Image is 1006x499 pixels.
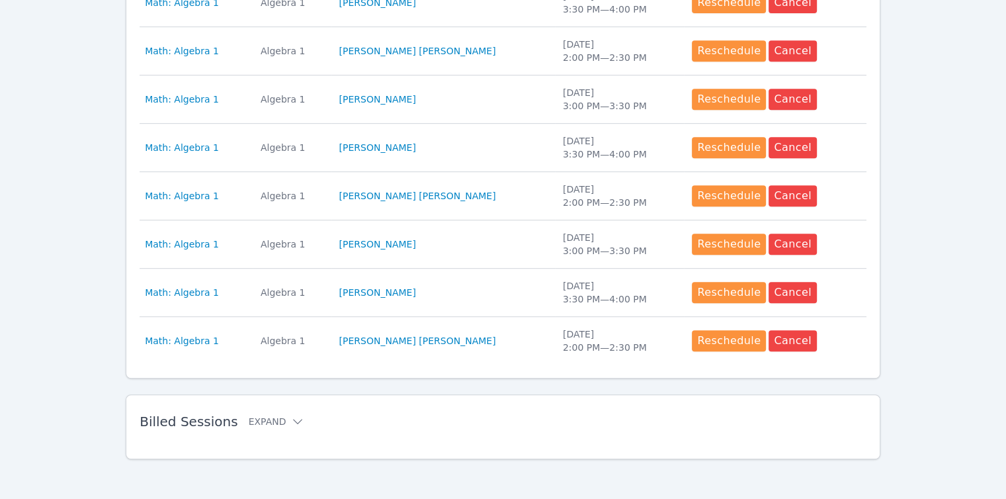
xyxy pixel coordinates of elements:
div: [DATE] 3:30 PM — 4:00 PM [563,134,677,161]
button: Reschedule [692,330,766,351]
a: [PERSON_NAME] [339,93,416,106]
div: Algebra 1 [261,238,323,251]
div: [DATE] 3:00 PM — 3:30 PM [563,231,677,257]
div: [DATE] 2:00 PM — 2:30 PM [563,183,677,209]
tr: Math: Algebra 1Algebra 1[PERSON_NAME] [PERSON_NAME][DATE]2:00 PM—2:30 PMRescheduleCancel [140,27,866,75]
button: Expand [249,415,305,428]
a: Math: Algebra 1 [145,93,219,106]
a: [PERSON_NAME] [339,286,416,299]
a: Math: Algebra 1 [145,238,219,251]
tr: Math: Algebra 1Algebra 1[PERSON_NAME] [PERSON_NAME][DATE]2:00 PM—2:30 PMRescheduleCancel [140,317,866,365]
button: Reschedule [692,89,766,110]
div: [DATE] 3:00 PM — 3:30 PM [563,86,677,113]
tr: Math: Algebra 1Algebra 1[PERSON_NAME][DATE]3:00 PM—3:30 PMRescheduleCancel [140,75,866,124]
a: [PERSON_NAME] [339,141,416,154]
button: Cancel [769,89,817,110]
div: Algebra 1 [261,93,323,106]
button: Reschedule [692,185,766,206]
a: Math: Algebra 1 [145,286,219,299]
div: Algebra 1 [261,189,323,203]
tr: Math: Algebra 1Algebra 1[PERSON_NAME][DATE]3:00 PM—3:30 PMRescheduleCancel [140,220,866,269]
button: Reschedule [692,40,766,62]
div: Algebra 1 [261,44,323,58]
div: Algebra 1 [261,141,323,154]
button: Cancel [769,330,817,351]
a: [PERSON_NAME] [339,238,416,251]
div: [DATE] 3:30 PM — 4:00 PM [563,279,677,306]
a: [PERSON_NAME] [PERSON_NAME] [339,189,496,203]
a: Math: Algebra 1 [145,189,219,203]
tr: Math: Algebra 1Algebra 1[PERSON_NAME] [PERSON_NAME][DATE]2:00 PM—2:30 PMRescheduleCancel [140,172,866,220]
a: Math: Algebra 1 [145,334,219,347]
a: [PERSON_NAME] [PERSON_NAME] [339,334,496,347]
tr: Math: Algebra 1Algebra 1[PERSON_NAME][DATE]3:30 PM—4:00 PMRescheduleCancel [140,124,866,172]
button: Cancel [769,185,817,206]
a: Math: Algebra 1 [145,141,219,154]
button: Cancel [769,40,817,62]
div: Algebra 1 [261,334,323,347]
button: Cancel [769,137,817,158]
button: Reschedule [692,234,766,255]
a: Math: Algebra 1 [145,44,219,58]
button: Reschedule [692,137,766,158]
button: Reschedule [692,282,766,303]
span: Billed Sessions [140,414,237,430]
div: [DATE] 2:00 PM — 2:30 PM [563,328,677,354]
button: Cancel [769,282,817,303]
button: Cancel [769,234,817,255]
a: [PERSON_NAME] [PERSON_NAME] [339,44,496,58]
div: Algebra 1 [261,286,323,299]
div: [DATE] 2:00 PM — 2:30 PM [563,38,677,64]
tr: Math: Algebra 1Algebra 1[PERSON_NAME][DATE]3:30 PM—4:00 PMRescheduleCancel [140,269,866,317]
